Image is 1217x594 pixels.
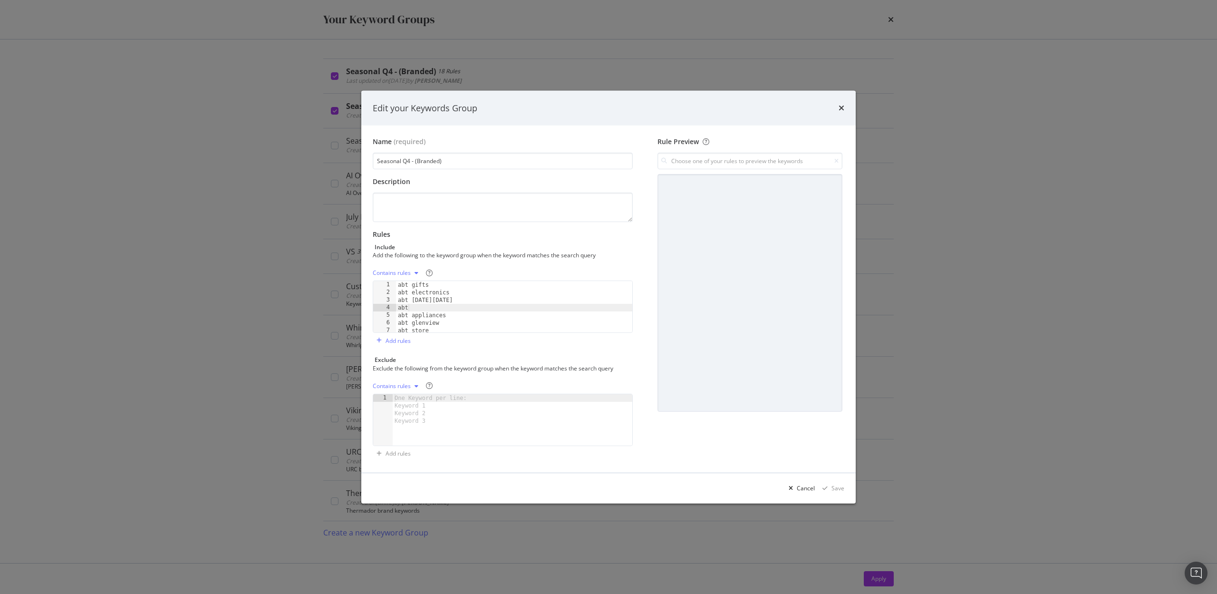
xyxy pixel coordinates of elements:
[373,153,633,169] input: Enter a name
[373,251,631,259] div: Add the following to the keyword group when the keyword matches the search query
[373,289,396,296] div: 2
[657,153,842,169] input: Choose one of your rules to preview the keywords
[373,265,422,281] button: Contains rules
[839,102,844,114] div: times
[393,394,472,425] div: One Keyword per line: Keyword 1 Keyword 2 Keyword 3
[657,137,842,146] div: Rule Preview
[373,312,396,319] div: 5
[373,281,396,289] div: 1
[373,394,393,402] div: 1
[819,481,844,496] button: Save
[373,364,631,372] div: Exclude the following from the keyword group when the keyword matches the search query
[373,177,633,186] div: Description
[373,446,411,461] button: Add rules
[375,356,396,364] div: Exclude
[1185,562,1207,584] div: Open Intercom Messenger
[373,270,411,276] div: Contains rules
[373,304,396,312] div: 4
[373,319,396,327] div: 6
[831,484,844,492] div: Save
[373,137,392,146] div: Name
[373,230,633,239] div: Rules
[373,333,411,348] button: Add rules
[386,449,411,458] div: Add rules
[373,102,477,114] div: Edit your Keywords Group
[785,481,815,496] button: Cancel
[386,337,411,345] div: Add rules
[394,137,425,146] span: (required)
[373,327,396,334] div: 7
[373,379,422,394] button: Contains rules
[361,90,856,503] div: modal
[373,296,396,304] div: 3
[373,383,411,389] div: Contains rules
[375,243,395,251] div: Include
[797,484,815,492] div: Cancel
